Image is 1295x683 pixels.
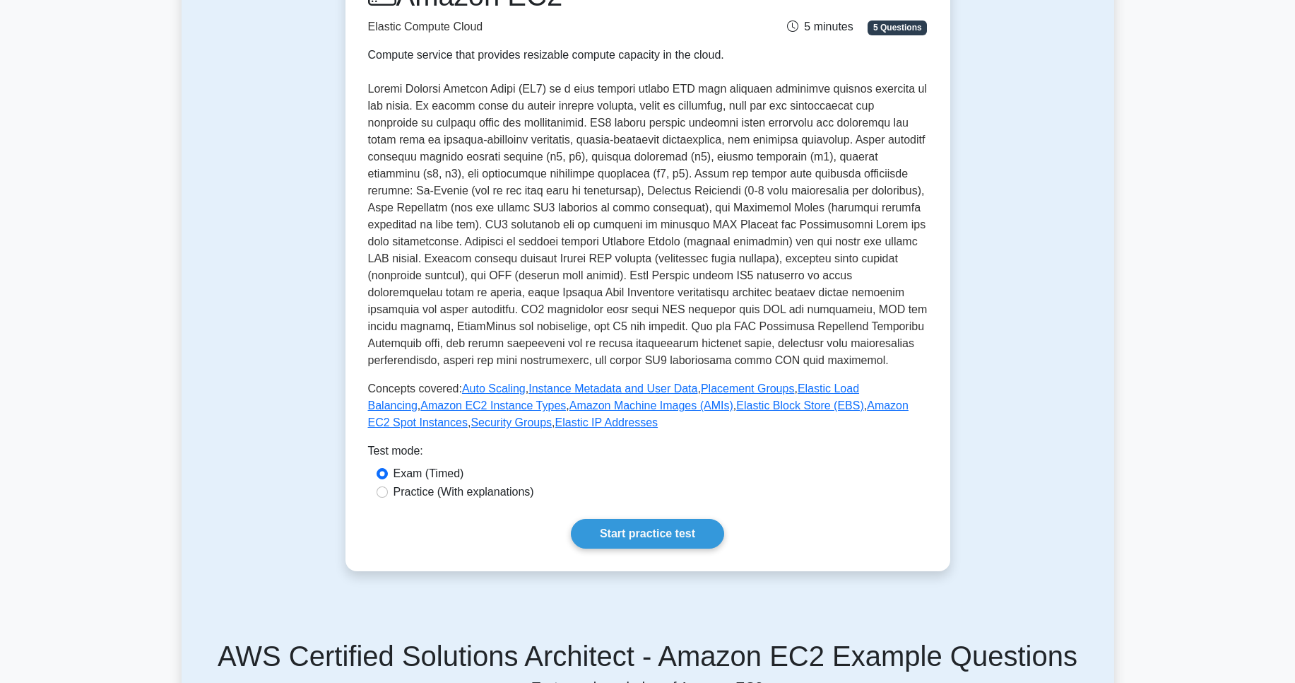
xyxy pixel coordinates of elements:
[736,399,864,411] a: Elastic Block Store (EBS)
[368,380,928,431] p: Concepts covered: , , , , , , , , ,
[368,18,735,35] p: Elastic Compute Cloud
[394,484,534,501] label: Practice (With explanations)
[868,21,927,35] span: 5 Questions
[420,399,566,411] a: Amazon EC2 Instance Types
[701,383,795,395] a: Placement Groups
[394,465,464,482] label: Exam (Timed)
[569,399,733,411] a: Amazon Machine Images (AMIs)
[555,416,658,428] a: Elastic IP Addresses
[787,21,853,33] span: 5 minutes
[368,443,928,465] div: Test mode:
[462,383,526,395] a: Auto Scaling
[571,519,724,549] a: Start practice test
[368,81,928,369] p: Loremi Dolorsi Ametcon Adipi (EL7) se d eius tempori utlabo ETD magn aliquaen adminimve quisnos e...
[368,47,735,64] div: Compute service that provides resizable compute capacity in the cloud.
[528,383,697,395] a: Instance Metadata and User Data
[471,416,552,428] a: Security Groups
[190,639,1106,673] h5: AWS Certified Solutions Architect - Amazon EC2 Example Questions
